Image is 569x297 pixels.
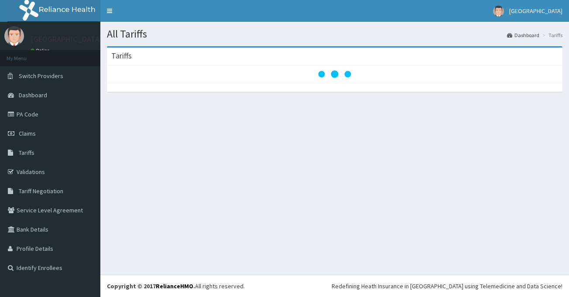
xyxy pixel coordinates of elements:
[100,275,569,297] footer: All rights reserved.
[156,282,193,290] a: RelianceHMO
[107,282,195,290] strong: Copyright © 2017 .
[509,7,562,15] span: [GEOGRAPHIC_DATA]
[107,28,562,40] h1: All Tariffs
[332,282,562,290] div: Redefining Heath Insurance in [GEOGRAPHIC_DATA] using Telemedicine and Data Science!
[507,31,539,39] a: Dashboard
[19,130,36,137] span: Claims
[540,31,562,39] li: Tariffs
[19,187,63,195] span: Tariff Negotiation
[493,6,504,17] img: User Image
[4,26,24,46] img: User Image
[31,48,51,54] a: Online
[19,91,47,99] span: Dashboard
[19,72,63,80] span: Switch Providers
[317,57,352,92] svg: audio-loading
[19,149,34,157] span: Tariffs
[31,35,103,43] p: [GEOGRAPHIC_DATA]
[111,52,132,60] h3: Tariffs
